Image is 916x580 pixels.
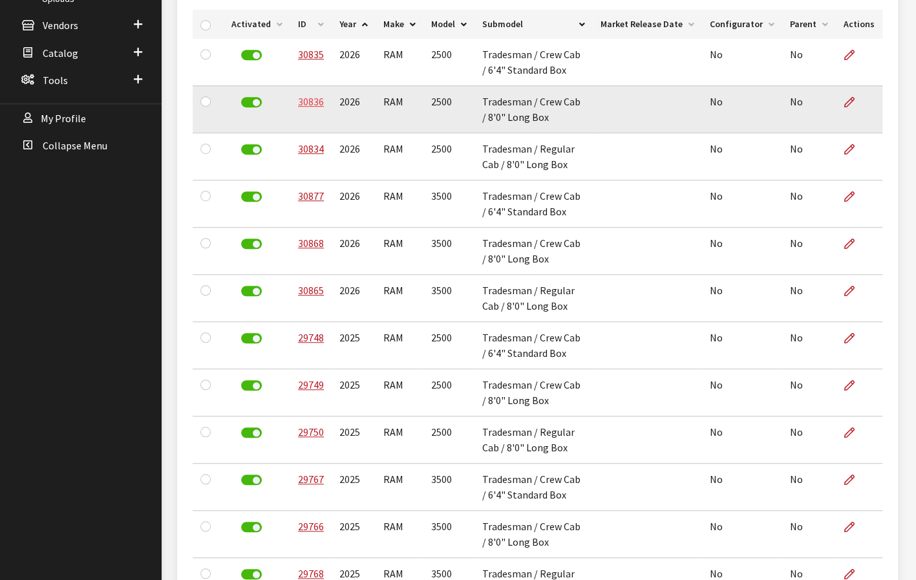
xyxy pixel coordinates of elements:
[702,275,782,322] td: No
[423,39,474,86] td: 2500
[782,86,836,133] td: No
[376,86,423,133] td: RAM
[376,180,423,228] td: RAM
[298,378,324,391] a: 29749
[844,416,866,449] a: Edit Application
[423,464,474,511] td: 3500
[241,239,262,249] label: Deactivate Application
[702,322,782,369] td: No
[782,275,836,322] td: No
[782,180,836,228] td: No
[376,322,423,369] td: RAM
[43,139,107,152] span: Collapse Menu
[332,416,376,464] td: 2025
[702,369,782,416] td: No
[423,228,474,275] td: 3500
[332,86,376,133] td: 2026
[474,511,593,558] td: Tradesman / Crew Cab / 8'0" Long Box
[474,275,593,322] td: Tradesman / Regular Cab / 8'0" Long Box
[376,133,423,180] td: RAM
[474,464,593,511] td: Tradesman / Crew Cab / 6'4" Standard Box
[332,39,376,86] td: 2026
[423,86,474,133] td: 2500
[376,416,423,464] td: RAM
[298,48,324,61] a: 30835
[844,511,866,543] a: Edit Application
[241,50,262,60] label: Deactivate Application
[376,511,423,558] td: RAM
[298,567,324,580] a: 29768
[844,180,866,213] a: Edit Application
[844,322,866,354] a: Edit Application
[423,275,474,322] td: 3500
[593,10,702,39] th: Market Release Date: activate to sort column ascending
[474,369,593,416] td: Tradesman / Crew Cab / 8'0" Long Box
[782,416,836,464] td: No
[782,39,836,86] td: No
[376,228,423,275] td: RAM
[844,464,866,496] a: Edit Application
[332,133,376,180] td: 2026
[844,86,866,118] a: Edit Application
[298,520,324,533] a: 29766
[782,511,836,558] td: No
[423,416,474,464] td: 2500
[298,473,324,486] a: 29767
[376,39,423,86] td: RAM
[702,464,782,511] td: No
[332,369,376,416] td: 2025
[298,331,324,344] a: 29748
[241,475,262,485] label: Deactivate Application
[702,133,782,180] td: No
[782,10,836,39] th: Parent: activate to sort column ascending
[782,369,836,416] td: No
[423,180,474,228] td: 3500
[376,10,423,39] th: Make: activate to sort column ascending
[332,180,376,228] td: 2026
[376,464,423,511] td: RAM
[474,133,593,180] td: Tradesman / Regular Cab / 8'0" Long Box
[298,284,324,297] a: 30865
[474,10,593,39] th: Submodel: activate to sort column ascending
[43,74,68,87] span: Tools
[782,464,836,511] td: No
[241,427,262,438] label: Deactivate Application
[376,275,423,322] td: RAM
[332,228,376,275] td: 2026
[332,322,376,369] td: 2025
[423,511,474,558] td: 3500
[241,380,262,391] label: Deactivate Application
[474,180,593,228] td: Tradesman / Crew Cab / 6'4" Standard Box
[844,133,866,166] a: Edit Application
[844,369,866,402] a: Edit Application
[844,275,866,307] a: Edit Application
[702,86,782,133] td: No
[836,10,882,39] th: Actions
[290,10,332,39] th: ID: activate to sort column ascending
[782,322,836,369] td: No
[702,416,782,464] td: No
[241,191,262,202] label: Deactivate Application
[43,19,78,32] span: Vendors
[43,47,78,59] span: Catalog
[241,333,262,343] label: Deactivate Application
[474,416,593,464] td: Tradesman / Regular Cab / 8'0" Long Box
[376,369,423,416] td: RAM
[298,189,324,202] a: 30877
[423,322,474,369] td: 2500
[298,95,324,108] a: 30836
[423,10,474,39] th: Model: activate to sort column ascending
[332,275,376,322] td: 2026
[298,237,324,250] a: 30868
[702,180,782,228] td: No
[298,425,324,438] a: 29750
[332,464,376,511] td: 2025
[782,133,836,180] td: No
[423,369,474,416] td: 2500
[423,133,474,180] td: 2500
[332,10,376,39] th: Year: activate to sort column ascending
[702,228,782,275] td: No
[241,97,262,107] label: Deactivate Application
[298,142,324,155] a: 30834
[41,112,86,125] span: My Profile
